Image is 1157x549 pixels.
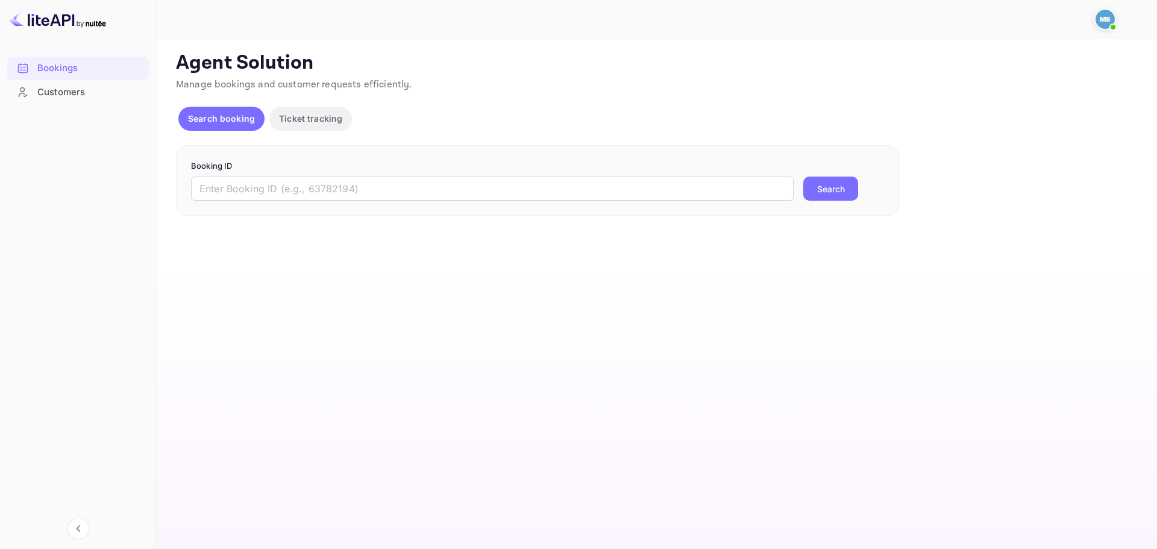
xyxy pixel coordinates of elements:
div: Bookings [37,61,143,75]
input: Enter Booking ID (e.g., 63782194) [191,177,794,201]
div: Customers [37,86,143,99]
div: Bookings [7,57,149,80]
a: Bookings [7,57,149,79]
div: Customers [7,81,149,104]
button: Collapse navigation [67,518,89,539]
p: Ticket tracking [279,112,342,125]
button: Search [803,177,858,201]
img: LiteAPI logo [10,10,106,29]
p: Agent Solution [176,51,1135,75]
a: Customers [7,81,149,103]
p: Search booking [188,112,255,125]
span: Manage bookings and customer requests efficiently. [176,78,412,91]
p: Booking ID [191,160,884,172]
img: Mohcine Belkhir [1096,10,1115,29]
